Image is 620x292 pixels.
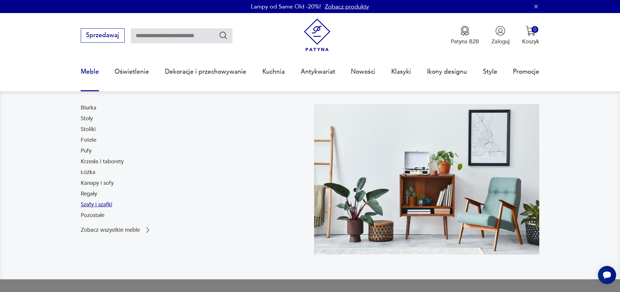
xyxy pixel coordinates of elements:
a: Klasyki [391,57,411,87]
a: Stoły [81,115,93,123]
a: Kanapy i sofy [81,179,114,187]
a: Zobacz produkty [325,3,369,11]
a: Kuchnia [262,57,285,87]
a: Antykwariat [301,57,335,87]
button: Zaloguj [491,26,510,45]
img: Patyna - sklep z meblami i dekoracjami vintage [301,19,334,51]
iframe: Smartsupp widget button [598,266,616,284]
img: Ikona medalu [460,26,470,36]
a: Nowości [351,57,375,87]
p: Patyna B2B [451,38,479,45]
button: Szukaj [219,31,228,40]
a: Meble [81,57,99,87]
p: Lampy od Same Old -20%! [251,3,321,11]
a: Krzesła i taborety [81,158,124,166]
img: Ikonka użytkownika [495,26,505,36]
a: Biurka [81,104,96,112]
a: Zobacz wszystkie meble [81,226,152,234]
a: Stoliki [81,125,96,133]
p: Zobacz wszystkie meble [81,227,140,233]
a: Sprzedawaj [81,33,125,38]
img: Ikona koszyka [526,26,536,36]
a: Oświetlenie [115,57,149,87]
a: Ikony designu [427,57,467,87]
a: Pufy [81,147,91,155]
img: 969d9116629659dbb0bd4e745da535dc.jpg [314,104,540,255]
a: Łóżka [81,168,95,176]
a: Fotele [81,136,96,144]
a: Style [483,57,497,87]
a: Ikona medaluPatyna B2B [451,26,479,45]
a: Szafy i szafki [81,201,112,209]
button: 0Koszyk [522,26,539,45]
a: Dekoracje i przechowywanie [165,57,246,87]
p: Koszyk [522,38,539,45]
button: Patyna B2B [451,26,479,45]
div: 0 [531,26,538,33]
a: Pozostałe [81,212,104,219]
button: Sprzedawaj [81,28,125,43]
a: Regały [81,190,97,198]
a: Promocje [513,57,539,87]
p: Zaloguj [491,38,510,45]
